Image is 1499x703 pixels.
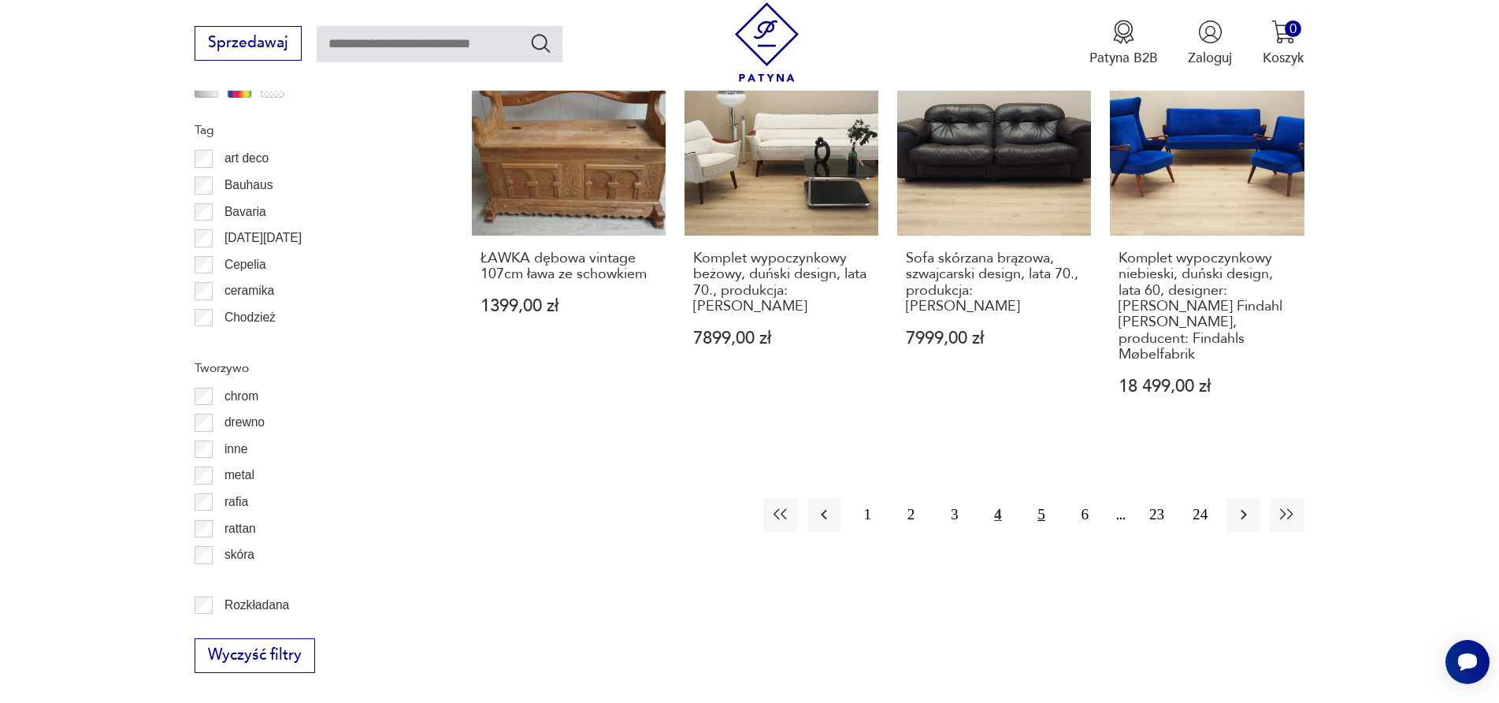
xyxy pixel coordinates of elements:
[224,439,247,459] p: inne
[224,148,269,169] p: art deco
[224,595,289,616] p: Rozkładana
[224,386,258,407] p: chrom
[1089,49,1158,67] p: Patyna B2B
[480,251,658,283] h3: ŁAWKA dębowa vintage 107cm ława ze schowkiem
[1140,498,1174,532] button: 23
[693,251,870,315] h3: Komplet wypoczynkowy beżowy, duński design, lata 70., produkcja: [PERSON_NAME]
[1188,49,1232,67] p: Zaloguj
[224,492,248,512] p: rafia
[195,358,426,378] p: Tworzywo
[894,498,928,532] button: 2
[685,41,878,431] a: Komplet wypoczynkowy beżowy, duński design, lata 70., produkcja: DaniaKomplet wypoczynkowy beżowy...
[851,498,885,532] button: 1
[1263,20,1304,67] button: 0Koszyk
[906,251,1083,315] h3: Sofa skórzana brązowa, szwajcarski design, lata 70., produkcja: [PERSON_NAME]
[1111,20,1136,44] img: Ikona medalu
[224,228,302,248] p: [DATE][DATE]
[224,465,254,485] p: metal
[224,545,254,565] p: skóra
[1198,20,1223,44] img: Ikonka użytkownika
[1445,640,1490,684] iframe: Smartsupp widget button
[1119,251,1296,363] h3: Komplet wypoczynkowy niebieski, duński design, lata 60, designer: [PERSON_NAME] Findahl [PERSON_N...
[1263,49,1304,67] p: Koszyk
[693,330,870,347] p: 7899,00 zł
[1025,498,1059,532] button: 5
[195,38,301,50] a: Sprzedawaj
[1089,20,1158,67] a: Ikona medaluPatyna B2B
[480,298,658,314] p: 1399,00 zł
[195,120,426,140] p: Tag
[224,571,264,592] p: tkanina
[937,498,971,532] button: 3
[529,32,552,54] button: Szukaj
[224,307,276,328] p: Chodzież
[224,281,274,301] p: ceramika
[1271,20,1296,44] img: Ikona koszyka
[906,330,1083,347] p: 7999,00 zł
[1188,20,1232,67] button: Zaloguj
[727,2,807,82] img: Patyna - sklep z meblami i dekoracjami vintage
[224,334,272,355] p: Ćmielów
[195,26,301,61] button: Sprzedawaj
[1089,20,1158,67] button: Patyna B2B
[195,638,314,673] button: Wyczyść filtry
[897,41,1091,431] a: Sofa skórzana brązowa, szwajcarski design, lata 70., produkcja: De SedeSofa skórzana brązowa, szw...
[1119,378,1296,395] p: 18 499,00 zł
[981,498,1015,532] button: 4
[224,202,266,222] p: Bavaria
[1068,498,1102,532] button: 6
[1110,41,1304,431] a: Komplet wypoczynkowy niebieski, duński design, lata 60, designer: Chresten Findahl Brodersen, pro...
[224,412,265,433] p: drewno
[472,41,666,431] a: ŁAWKA dębowa vintage 107cm ława ze schowkiemŁAWKA dębowa vintage 107cm ława ze schowkiem1399,00 zł
[1183,498,1217,532] button: 24
[224,175,273,195] p: Bauhaus
[224,519,256,539] p: rattan
[224,255,266,275] p: Cepelia
[1285,20,1301,37] div: 0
